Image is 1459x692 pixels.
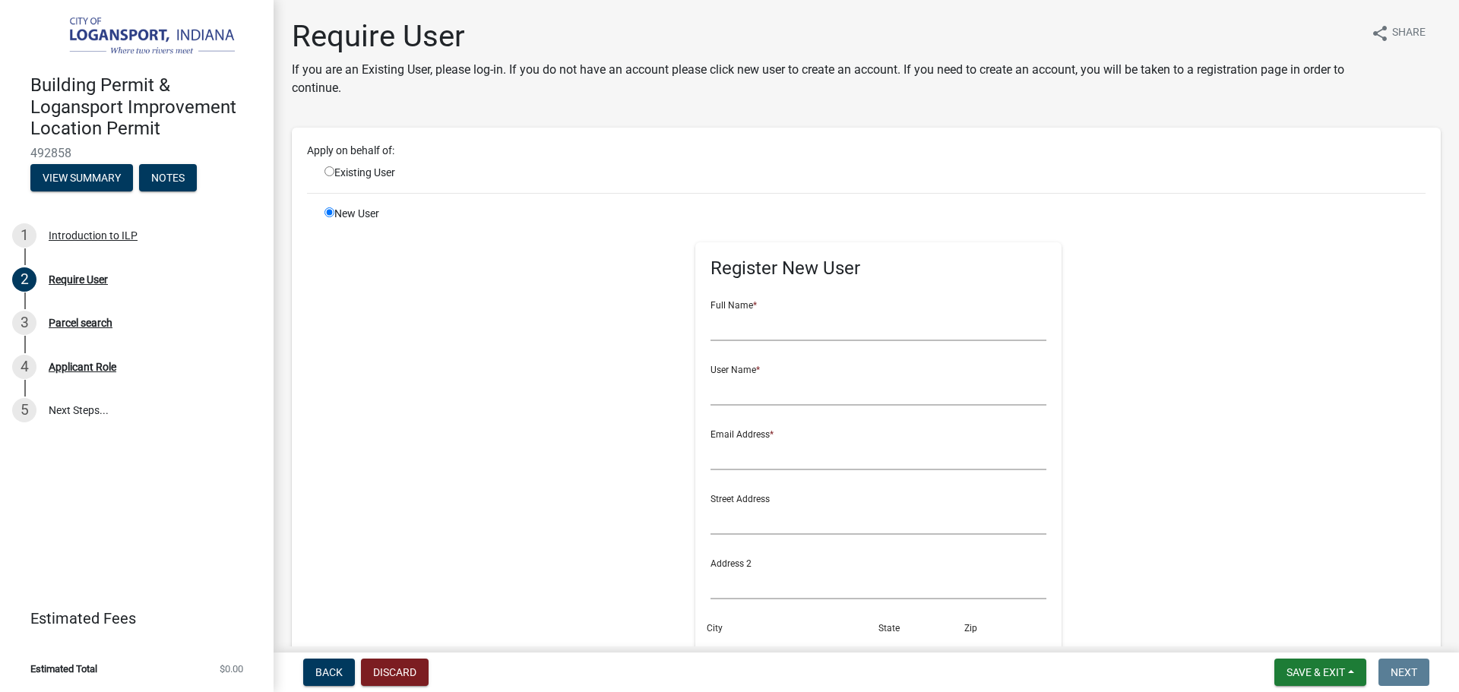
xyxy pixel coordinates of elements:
[30,172,133,185] wm-modal-confirm: Summary
[30,146,243,160] span: 492858
[12,267,36,292] div: 2
[30,664,97,674] span: Estimated Total
[313,165,501,181] div: Existing User
[292,18,1359,55] h1: Require User
[139,172,197,185] wm-modal-confirm: Notes
[12,398,36,422] div: 5
[1378,659,1429,686] button: Next
[12,603,249,634] a: Estimated Fees
[49,318,112,328] div: Parcel search
[711,258,1047,280] h5: Register New User
[315,666,343,678] span: Back
[12,311,36,335] div: 3
[1359,18,1438,48] button: shareShare
[1391,666,1417,678] span: Next
[30,74,261,140] h4: Building Permit & Logansport Improvement Location Permit
[220,664,243,674] span: $0.00
[303,659,355,686] button: Back
[12,355,36,379] div: 4
[49,362,116,372] div: Applicant Role
[30,164,133,191] button: View Summary
[30,16,249,58] img: City of Logansport, Indiana
[139,164,197,191] button: Notes
[1392,24,1426,43] span: Share
[296,143,1437,159] div: Apply on behalf of:
[1371,24,1389,43] i: share
[1274,659,1366,686] button: Save & Exit
[1287,666,1345,678] span: Save & Exit
[49,230,138,241] div: Introduction to ILP
[49,274,108,285] div: Require User
[292,61,1359,97] p: If you are an Existing User, please log-in. If you do not have an account please click new user t...
[12,223,36,248] div: 1
[361,659,429,686] button: Discard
